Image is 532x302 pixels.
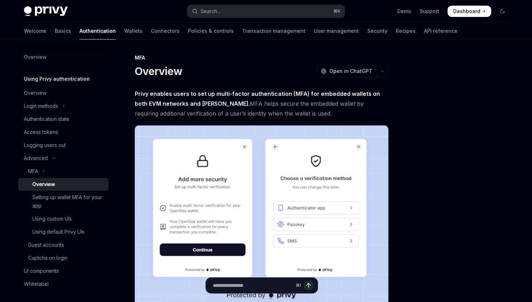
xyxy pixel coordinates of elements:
[314,23,359,39] a: User management
[24,102,58,110] div: Login methods
[135,89,388,118] span: MFA helps secure the embedded wallet by requiring additional verification of a user’s identity wh...
[18,212,108,225] a: Using custom UIs
[18,113,108,125] a: Authentication state
[24,115,69,123] div: Authentication state
[18,100,108,112] button: Toggle Login methods section
[80,23,116,39] a: Authentication
[18,126,108,138] a: Access tokens
[304,281,313,290] button: Send message
[396,23,416,39] a: Recipes
[18,265,108,277] a: UI components
[24,154,48,162] div: Advanced
[135,54,388,61] div: MFA
[188,23,234,39] a: Policies & controls
[135,65,182,78] h1: Overview
[18,165,108,178] button: Toggle MFA section
[18,87,108,99] a: Overview
[24,267,59,275] div: UI components
[187,5,345,18] button: Open search
[397,8,411,15] a: Demo
[24,89,46,97] div: Overview
[18,239,108,251] a: Guest accounts
[448,6,491,17] a: Dashboard
[24,128,58,136] div: Access tokens
[18,252,108,264] a: Captcha on login
[316,65,376,77] button: Open in ChatGPT
[424,23,457,39] a: API reference
[18,51,108,63] a: Overview
[28,254,68,262] div: Captcha on login
[24,53,46,61] div: Overview
[18,226,108,238] a: Using default Privy UIs
[28,167,38,175] div: MFA
[420,8,439,15] a: Support
[329,68,372,75] span: Open in ChatGPT
[32,228,84,236] div: Using default Privy UIs
[213,278,293,293] input: Ask a question...
[24,6,68,16] img: dark logo
[497,6,508,17] button: Toggle dark mode
[135,90,380,107] strong: Privy enables users to set up multi-factor authentication (MFA) for embedded wallets on both EVM ...
[32,193,104,210] div: Setting up wallet MFA for your app
[24,23,46,39] a: Welcome
[32,215,72,223] div: Using custom UIs
[32,180,55,189] div: Overview
[18,139,108,152] a: Logging users out
[24,280,49,288] div: Whitelabel
[18,178,108,191] a: Overview
[453,8,480,15] span: Dashboard
[18,278,108,290] a: Whitelabel
[242,23,305,39] a: Transaction management
[124,23,142,39] a: Wallets
[18,152,108,165] button: Toggle Advanced section
[18,191,108,212] a: Setting up wallet MFA for your app
[201,7,220,16] div: Search...
[55,23,71,39] a: Basics
[24,75,90,83] h5: Using Privy authentication
[333,8,341,14] span: ⌘ K
[151,23,179,39] a: Connectors
[367,23,387,39] a: Security
[24,141,66,149] div: Logging users out
[28,241,64,249] div: Guest accounts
